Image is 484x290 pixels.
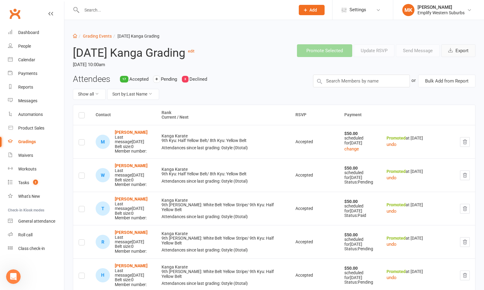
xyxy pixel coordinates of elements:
div: at [DATE] [387,236,449,241]
div: People [18,44,31,49]
div: Waivers [18,153,33,158]
div: Product Sales [18,126,44,130]
a: Tasks 2 [8,176,64,190]
a: Waivers [8,149,64,162]
iframe: Intercom live chat [6,269,21,284]
div: General attendance [18,219,55,224]
div: Class check-in [18,246,45,251]
textarea: Message… [5,186,116,196]
td: Kanga Karate 9th [PERSON_NAME]: White Belt Yellow Stripe / [156,225,290,258]
div: at [DATE] [387,169,449,174]
div: Attendances since last grading: 0 style ( 0 total) [162,281,285,286]
div: 0 [153,76,160,83]
div: Status: Pending [344,247,376,251]
div: Tasks [18,180,29,185]
button: undo [387,141,397,148]
button: go back [4,2,15,14]
div: Last message [DATE] [115,135,151,144]
div: Belt size: 0 Member number: [115,264,151,287]
strong: Promoted [387,136,406,140]
button: Sort by:Last Name [107,89,159,100]
span: 8th Kyu: Yellow Belt [210,171,247,176]
div: Thanks, [10,135,95,141]
div: Rina Chia [96,235,110,249]
a: [PERSON_NAME] [115,230,148,235]
div: MK [402,4,414,16]
span: Accepted [295,239,313,244]
button: Show all [73,89,106,100]
th: Payment [339,105,475,125]
a: [PERSON_NAME] [115,130,148,135]
div: Dashboard [18,30,39,35]
strong: [PERSON_NAME] [115,197,148,201]
div: Harry Gabb [96,268,110,282]
div: or [411,75,416,86]
div: at [DATE] [387,269,449,274]
div: Profile image for Jia [32,59,39,65]
a: General attendance kiosk mode [8,214,64,228]
button: undo [387,207,397,215]
a: Automations [8,108,64,121]
span: Settings [349,3,366,17]
strong: [PERSON_NAME] [115,163,148,168]
div: Status: Pending [344,280,376,285]
div: Belt size: 0 Member number: [115,230,151,254]
div: Belt size: 0 Member number: [115,130,151,153]
button: Send a message… [104,196,114,206]
a: People [8,39,64,53]
a: Product Sales [8,121,64,135]
div: Last message [DATE] [115,168,151,178]
div: scheduled for [DATE] [344,199,376,213]
div: Thomas Butler [96,201,110,216]
strong: $50.00 [344,166,358,170]
div: Will Broadhurst [96,168,110,182]
a: [PERSON_NAME] [115,263,148,268]
div: Automations [18,112,43,117]
div: Last message [DATE] [115,268,151,278]
div: Toby says… [5,155,117,248]
button: Home [95,2,107,14]
div: Roll call [18,232,32,237]
div: Attendances since last grading: 0 style ( 0 total) [162,248,285,252]
div: Attendances since last grading: 0 style ( 0 total) [162,214,285,219]
p: Active [29,8,42,14]
div: joined the conversation [40,59,89,65]
strong: Promoted [387,269,406,274]
div: at [DATE] [387,136,449,140]
div: scheduled for [DATE] [344,233,376,247]
div: scheduled for [DATE] [344,131,376,145]
button: Emoji picker [9,199,14,204]
div: scheduled for [DATE] [344,166,376,180]
h3: Attendees [73,75,110,84]
span: 2 [33,180,38,185]
button: Upload attachment [29,199,34,204]
div: Was that helpful? [5,30,52,43]
span: Accepted [295,206,313,211]
div: Gradings [18,139,36,144]
div: Hi [PERSON_NAME], [10,76,95,82]
a: Messages [8,94,64,108]
div: Messages [18,98,37,103]
input: Search Members by name [313,75,410,87]
div: Contact or use live chat to arrange your consultation and discuss your specific changeover requir... [10,8,112,25]
td: Kanga Karate 9th Kyu: Half Yellow Belt / [156,158,290,192]
a: edit [188,49,194,53]
div: Last message [DATE] [115,202,151,211]
div: Calendar [18,57,35,62]
td: Kanga Karate 9th Kyu: Half Yellow Belt / [156,125,290,158]
a: Calendar [8,53,64,67]
button: Bulk Add from Report [418,75,475,87]
div: Payments [18,71,37,76]
h2: [DATE] Kanga Grading [73,44,235,59]
div: Emplify Western Suburbs [418,10,465,15]
div: Toby says… [5,30,117,48]
div: Belt size: 0 Member number: [115,164,151,187]
a: Grading Events [83,34,112,39]
h2: How satisfied are you with your Clubworx customer support? [16,164,88,183]
div: Was that helpful? [10,33,47,39]
div: How satisfied are you with your Clubworx customer support?< Not at all satisfied [5,155,100,235]
strong: Promoted [387,236,406,241]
